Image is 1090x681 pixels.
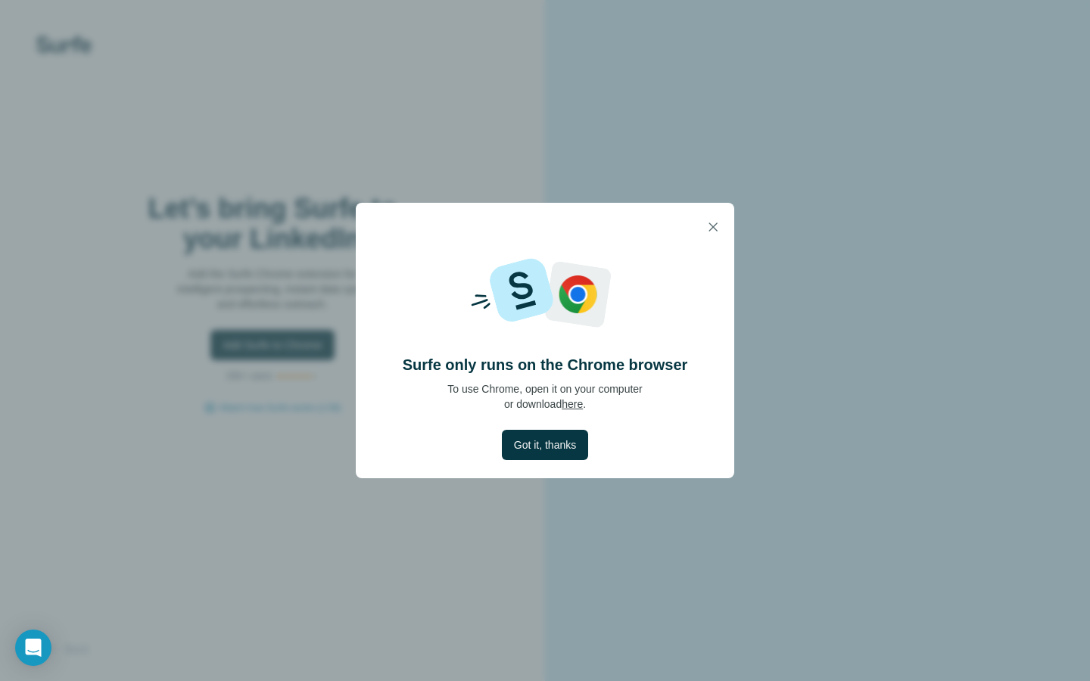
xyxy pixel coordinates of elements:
span: Got it, thanks [514,437,576,452]
img: Surfe and Google logos [449,251,641,336]
a: here [562,398,583,410]
h4: Surfe only runs on the Chrome browser [403,354,688,375]
button: Got it, thanks [502,430,588,460]
div: Open Intercom Messenger [15,630,51,666]
p: To use Chrome, open it on your computer or download . [447,381,643,412]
